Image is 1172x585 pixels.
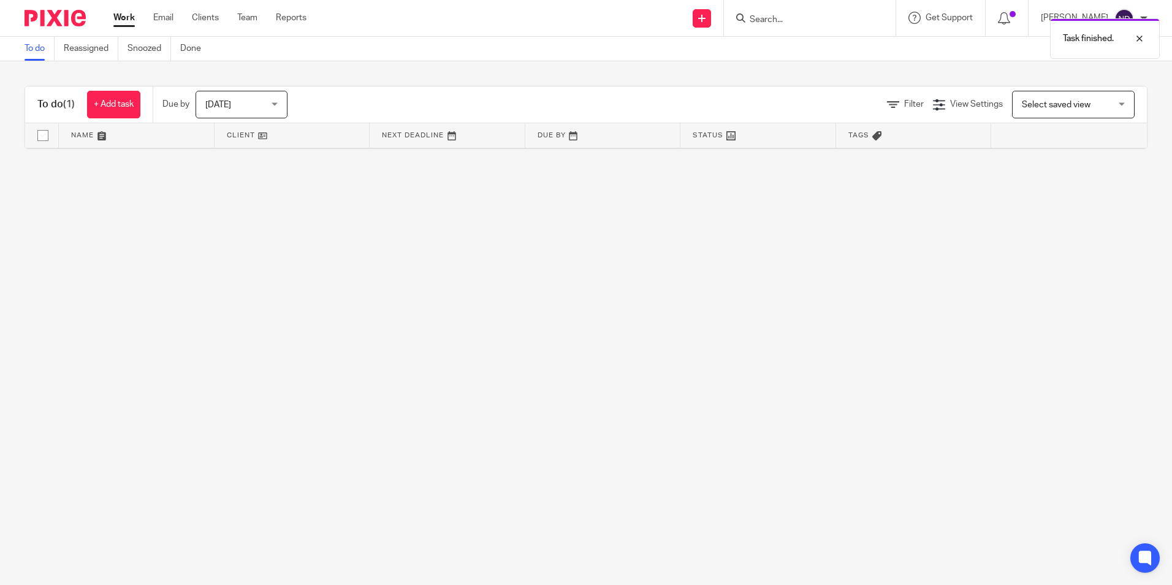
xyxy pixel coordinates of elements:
[113,12,135,24] a: Work
[237,12,257,24] a: Team
[162,98,189,110] p: Due by
[63,99,75,109] span: (1)
[25,10,86,26] img: Pixie
[276,12,306,24] a: Reports
[848,132,869,139] span: Tags
[1022,101,1090,109] span: Select saved view
[153,12,173,24] a: Email
[180,37,210,61] a: Done
[64,37,118,61] a: Reassigned
[1114,9,1134,28] img: svg%3E
[25,37,55,61] a: To do
[87,91,140,118] a: + Add task
[127,37,171,61] a: Snoozed
[904,100,924,109] span: Filter
[205,101,231,109] span: [DATE]
[37,98,75,111] h1: To do
[950,100,1003,109] span: View Settings
[1063,32,1114,45] p: Task finished.
[192,12,219,24] a: Clients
